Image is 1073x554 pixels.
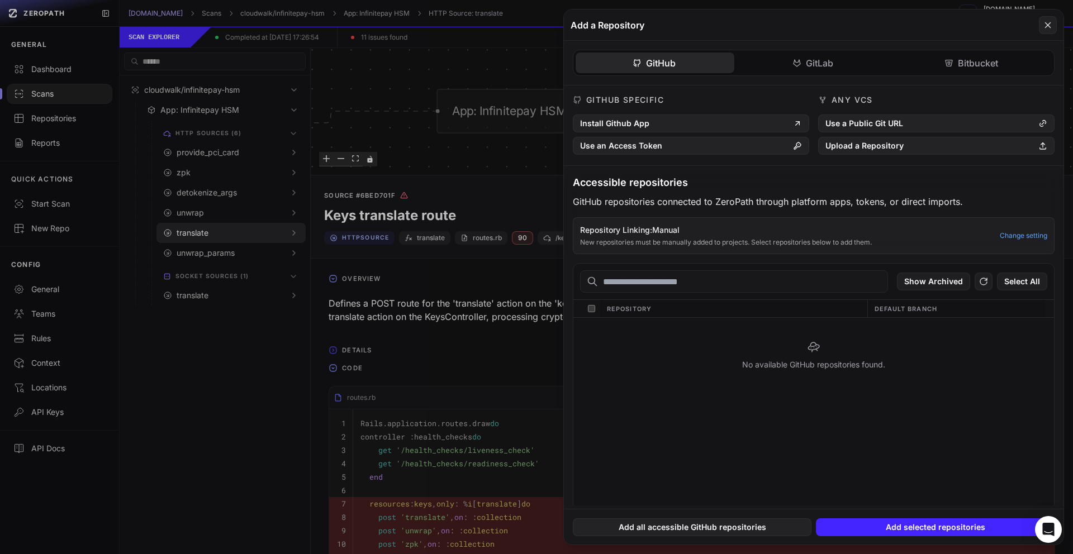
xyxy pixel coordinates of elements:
[576,52,734,73] button: GitHub
[580,225,993,236] p: Repository Linking: Manual
[573,518,811,536] button: Add all accessible GitHub repositories
[867,300,1045,317] div: Default Branch
[573,318,1054,393] div: No available GitHub repositories found.
[571,18,644,32] h3: Add a Repository
[580,238,993,247] p: New repositories must be manually added to projects. Select repositories below to add them.
[897,273,970,290] button: Show Archived
[573,137,809,155] button: Use an Access Token
[573,175,1055,190] h3: Accessible repositories
[586,94,664,106] h4: GitHub Specific
[1035,516,1062,543] div: Open Intercom Messenger
[1000,231,1047,240] a: Change setting
[997,273,1047,290] button: Select All
[573,114,809,132] button: Install Github App
[832,94,873,106] h4: Any VCS
[893,52,1052,73] button: Bitbucket
[734,52,893,73] button: GitLab
[816,518,1055,536] button: Add selected repositories
[600,300,867,317] div: Repository
[818,137,1055,155] button: Upload a Repository
[573,195,1055,208] p: GitHub repositories connected to ZeroPath through platform apps, tokens, or direct imports.
[818,114,1055,132] button: Use a Public Git URL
